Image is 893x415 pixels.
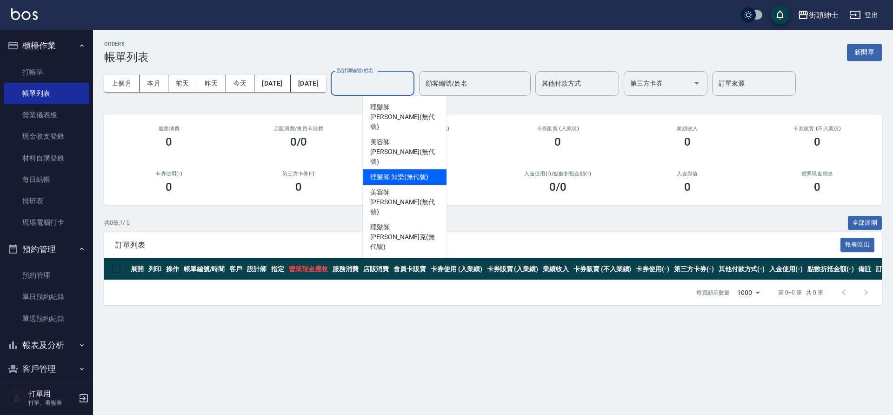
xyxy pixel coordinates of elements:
[104,219,130,227] p: 共 0 筆, 1 / 0
[848,216,882,230] button: 全部展開
[814,135,820,148] h3: 0
[140,75,168,92] button: 本月
[11,8,38,20] img: Logo
[164,258,181,280] th: 操作
[370,102,439,132] span: 理髮師 [PERSON_NAME] (無代號)
[115,171,223,177] h2: 卡券使用(-)
[295,181,302,194] h3: 0
[28,389,76,399] h5: 打單用
[181,258,227,280] th: 帳單編號/時間
[4,237,89,261] button: 預約管理
[4,381,89,405] button: 員工及薪資
[805,258,856,280] th: 點數折抵金額(-)
[554,135,561,148] h3: 0
[168,75,197,92] button: 前天
[115,241,840,250] span: 訂單列表
[104,75,140,92] button: 上個月
[245,171,353,177] h2: 第三方卡券(-)
[549,181,566,194] h3: 0 /0
[485,258,541,280] th: 卡券販賣 (入業績)
[634,126,741,132] h2: 業績收入
[716,258,767,280] th: 其他付款方式(-)
[4,147,89,169] a: 材料自購登錄
[290,135,307,148] h3: 0/0
[689,76,704,91] button: Open
[128,258,146,280] th: 展開
[370,222,439,252] span: 理髮師 [PERSON_NAME]克 (無代號)
[197,75,226,92] button: 昨天
[226,75,255,92] button: 今天
[4,61,89,83] a: 打帳單
[104,51,149,64] h3: 帳單列表
[4,333,89,357] button: 報表及分析
[763,126,871,132] h2: 卡券販賣 (不入業績)
[4,169,89,190] a: 每日結帳
[245,258,269,280] th: 設計師
[847,47,882,56] a: 新開單
[847,44,882,61] button: 新開單
[856,258,873,280] th: 備註
[287,258,330,280] th: 營業現金應收
[370,187,439,217] span: 美容師 [PERSON_NAME] (無代號)
[571,258,633,280] th: 卡券販賣 (不入業績)
[778,288,823,297] p: 第 0–0 筆 共 0 筆
[166,181,172,194] h3: 0
[391,258,428,280] th: 會員卡販賣
[269,258,287,280] th: 指定
[4,126,89,147] a: 現金收支登錄
[227,258,245,280] th: 客戶
[428,258,485,280] th: 卡券使用 (入業績)
[4,286,89,308] a: 單日預約紀錄
[370,137,439,167] span: 美容師 [PERSON_NAME] (無代號)
[245,126,353,132] h2: 店販消費 /會員卡消費
[4,212,89,233] a: 現場電腦打卡
[504,126,612,132] h2: 卡券販賣 (入業績)
[840,238,875,252] button: 報表匯出
[28,399,76,407] p: 打單、看報表
[846,7,882,24] button: 登出
[254,75,290,92] button: [DATE]
[361,258,392,280] th: 店販消費
[504,171,612,177] h2: 入金使用(-) /點數折抵金額(-)
[370,172,428,182] span: 理髮師 知樂 (無代號)
[634,171,741,177] h2: 入金儲值
[4,357,89,381] button: 客戶管理
[733,280,763,305] div: 1000
[337,67,373,74] label: 設計師編號/姓名
[684,181,691,194] h3: 0
[4,265,89,286] a: 預約管理
[4,33,89,58] button: 櫃檯作業
[696,288,730,297] p: 每頁顯示數量
[809,9,839,21] div: 街頭紳士
[4,104,89,126] a: 營業儀表板
[115,126,223,132] h3: 服務消費
[540,258,571,280] th: 業績收入
[4,190,89,212] a: 排班表
[771,6,789,24] button: save
[633,258,672,280] th: 卡券使用(-)
[4,308,89,329] a: 單週預約紀錄
[330,258,361,280] th: 服務消費
[684,135,691,148] h3: 0
[146,258,164,280] th: 列印
[166,135,172,148] h3: 0
[291,75,326,92] button: [DATE]
[794,6,842,25] button: 街頭紳士
[7,389,26,408] img: Person
[767,258,805,280] th: 入金使用(-)
[4,83,89,104] a: 帳單列表
[840,240,875,249] a: 報表匯出
[104,41,149,47] h2: ORDERS
[672,258,716,280] th: 第三方卡券(-)
[763,171,871,177] h2: 營業現金應收
[814,181,820,194] h3: 0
